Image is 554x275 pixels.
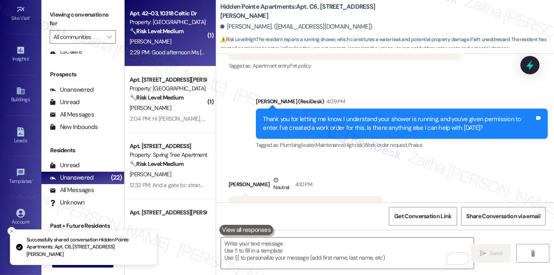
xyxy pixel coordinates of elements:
span: Get Conversation Link [394,212,451,221]
div: Property: Spring Tree Apartments [130,151,206,159]
i:  [480,250,486,257]
div: Neutral [272,176,291,193]
div: Unanswered [50,85,94,94]
input: All communities [53,30,103,44]
a: Site Visit • [4,2,37,25]
strong: 🔧 Risk Level: Medium [130,94,183,101]
div: Apt. [STREET_ADDRESS] [130,142,206,151]
span: Praise [408,141,422,148]
label: Viewing conversations for [50,8,116,30]
span: • [32,177,33,183]
a: Insights • [4,43,37,66]
span: Send [489,249,502,258]
span: High risk , [344,141,364,148]
a: Templates • [4,165,37,188]
a: Support [4,247,37,269]
div: Unread [50,98,79,107]
span: [PERSON_NAME] [130,104,171,112]
span: Maintenance , [316,141,344,148]
strong: 🔧 Risk Level: Medium [130,27,183,35]
div: Tagged as: [229,60,459,72]
a: Leads [4,125,37,147]
strong: ⚠️ Risk Level: High [220,36,256,43]
i:  [107,34,111,40]
span: Work order request , [364,141,408,148]
span: [PERSON_NAME] [130,170,171,178]
div: [PERSON_NAME] [229,176,383,196]
p: Successfully shared conversation Hidden Pointe Apartments: Apt. C6, [STREET_ADDRESS][PERSON_NAME] [26,236,150,258]
textarea: To enrich screen reader interactions, please activate Accessibility in Grammarly extension settings [221,238,474,269]
span: Pet policy [289,62,311,69]
div: All Messages [50,186,94,195]
div: [PERSON_NAME] (ResiDesk) [256,97,548,109]
div: Thank you for letting me know. I understand your shower is running, and you've given permission t... [263,115,535,133]
div: Residents [41,146,124,155]
div: 4:09 PM [324,97,345,106]
div: Property: [GEOGRAPHIC_DATA] [130,84,206,93]
button: Share Conversation via email [461,207,546,226]
div: Unknown [50,198,85,207]
button: Get Conversation Link [389,207,457,226]
div: New Inbounds [50,123,98,131]
div: All Messages [50,110,94,119]
button: Close toast [7,227,16,235]
div: Unread [50,161,79,170]
div: Escalate [50,47,82,56]
div: (22) [109,171,124,184]
span: Apartment entry , [253,62,290,69]
div: Apt. 42~03, 10318 Celtic Dr [130,9,206,18]
span: Plumbing/water , [280,141,316,148]
div: 4:10 PM [293,180,312,189]
i:  [530,250,536,257]
div: 12:32 PM: And a gate bc stranger people come at night and sit by my home [130,181,310,189]
div: Past + Future Residents [41,221,124,230]
div: Tagged as: [256,139,548,151]
button: Send [471,244,511,263]
div: Prospects [41,70,124,79]
span: • [29,55,30,61]
a: Buildings [4,84,37,106]
span: • [30,14,31,20]
div: [PERSON_NAME]. ([EMAIL_ADDRESS][DOMAIN_NAME]) [220,22,373,31]
div: Apt. [STREET_ADDRESS][PERSON_NAME] [130,75,206,84]
span: Share Conversation via email [467,212,540,221]
a: Account [4,206,37,229]
div: No. Thanks [236,202,264,211]
strong: 🔧 Risk Level: Medium [130,160,183,168]
div: Unanswered [50,173,94,182]
span: [PERSON_NAME] [130,38,171,45]
span: : The resident reports a running shower, which constitutes a water leak and potential property da... [220,35,554,53]
b: Hidden Pointe Apartments: Apt. C6, [STREET_ADDRESS][PERSON_NAME] [220,2,386,20]
div: Property: [GEOGRAPHIC_DATA] Apartments [130,18,206,27]
div: Apt. [STREET_ADDRESS][PERSON_NAME] [130,208,206,217]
